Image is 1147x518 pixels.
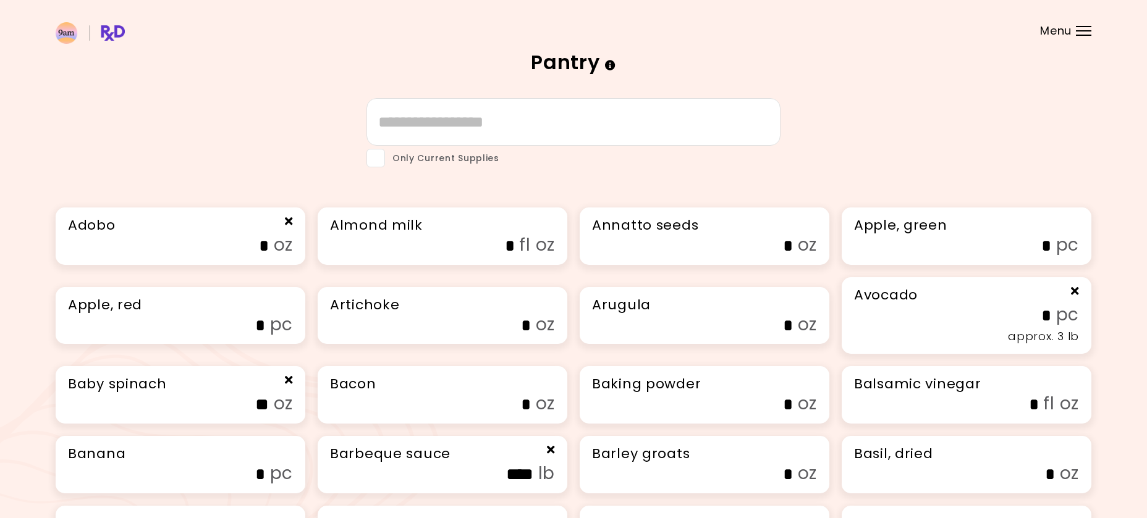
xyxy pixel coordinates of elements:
label: fl oz [339,233,555,257]
input: pc [96,316,265,335]
label: pc [875,303,1079,327]
label: oz [355,312,555,336]
input: fl oz [346,236,515,256]
span: Only Current Supplies [385,151,499,166]
label: fl oz [863,391,1079,416]
h3: Barbeque sauce [330,444,555,464]
h3: Annatto seeds [592,215,817,235]
h3: Apple, red [68,295,293,315]
i: Remove [547,444,555,455]
h3: Basil, dried [854,444,1079,464]
i: Remove [285,215,293,227]
h3: Almond milk [330,215,555,235]
span: Menu [1040,25,1072,36]
h3: Adobo [68,215,293,235]
input: oz [100,395,269,414]
input: fl oz [870,395,1039,414]
input: oz [624,465,793,484]
h3: Baby spinach [68,374,293,394]
h3: Arugula [592,295,817,315]
label: oz [617,461,817,485]
input: oz [100,236,269,256]
h3: Baking powder [592,374,817,394]
input: oz [886,465,1055,484]
h2: Pantry [56,52,1091,72]
label: lb [357,461,555,485]
input: pc [882,236,1051,256]
input: oz [624,316,793,335]
input: pc [882,306,1051,325]
img: RxDiet [56,22,125,44]
i: Remove [285,374,293,385]
input: oz [624,395,793,414]
label: oz [93,391,293,416]
h3: Balsamic vinegar [854,374,1079,394]
label: pc [89,312,293,336]
h3: Artichoke [330,295,555,315]
h3: Apple, green [854,215,1079,235]
label: oz [93,233,293,257]
h3: Avocado [854,285,1079,305]
label: pc [875,233,1079,257]
label: oz [355,391,555,416]
input: oz [624,236,793,256]
h3: Barley groats [592,444,817,464]
div: approx. 3 lb [854,327,1079,346]
input: lb [365,465,533,484]
label: oz [617,312,817,336]
input: oz [362,316,531,335]
i: Info [605,60,616,70]
label: oz [879,461,1079,485]
h3: Bacon [330,374,555,394]
label: oz [617,233,817,257]
h3: Banana [68,444,293,464]
label: oz [617,391,817,416]
input: pc [96,465,265,484]
label: pc [89,461,293,485]
input: oz [362,395,531,414]
i: Remove [1071,285,1079,296]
